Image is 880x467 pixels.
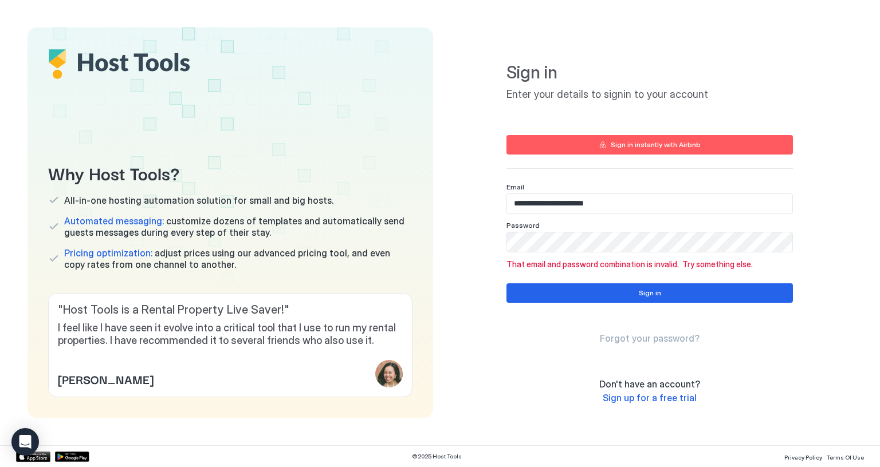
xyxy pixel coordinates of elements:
[48,160,412,185] span: Why Host Tools?
[64,215,412,238] span: customize dozens of templates and automatically send guests messages during every step of their s...
[64,195,333,206] span: All-in-one hosting automation solution for small and big hosts.
[16,452,50,462] a: App Store
[827,450,864,462] a: Terms Of Use
[506,88,793,101] span: Enter your details to signin to your account
[600,333,700,344] span: Forgot your password?
[58,322,403,347] span: I feel like I have seen it evolve into a critical tool that I use to run my rental properties. I ...
[639,288,661,298] div: Sign in
[611,140,701,150] div: Sign in instantly with Airbnb
[827,454,864,461] span: Terms Of Use
[64,215,164,227] span: Automated messaging:
[11,428,39,456] div: Open Intercom Messenger
[412,453,462,460] span: © 2025 Host Tools
[64,247,412,270] span: adjust prices using our advanced pricing tool, and even copy rates from one channel to another.
[506,62,793,84] span: Sign in
[58,370,154,387] span: [PERSON_NAME]
[506,135,793,155] button: Sign in instantly with Airbnb
[599,378,700,390] span: Don't have an account?
[600,333,700,345] a: Forgot your password?
[784,454,822,461] span: Privacy Policy
[506,183,524,191] span: Email
[375,360,403,387] div: profile
[603,392,697,404] a: Sign up for a free trial
[784,450,822,462] a: Privacy Policy
[506,259,793,270] span: That email and password combination is invalid. Try something else.
[507,232,792,252] input: Input Field
[507,194,792,213] input: Input Field
[55,452,89,462] a: Google Play Store
[64,247,152,259] span: Pricing optimization:
[58,303,403,317] span: " Host Tools is a Rental Property Live Saver! "
[506,283,793,303] button: Sign in
[506,221,540,229] span: Password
